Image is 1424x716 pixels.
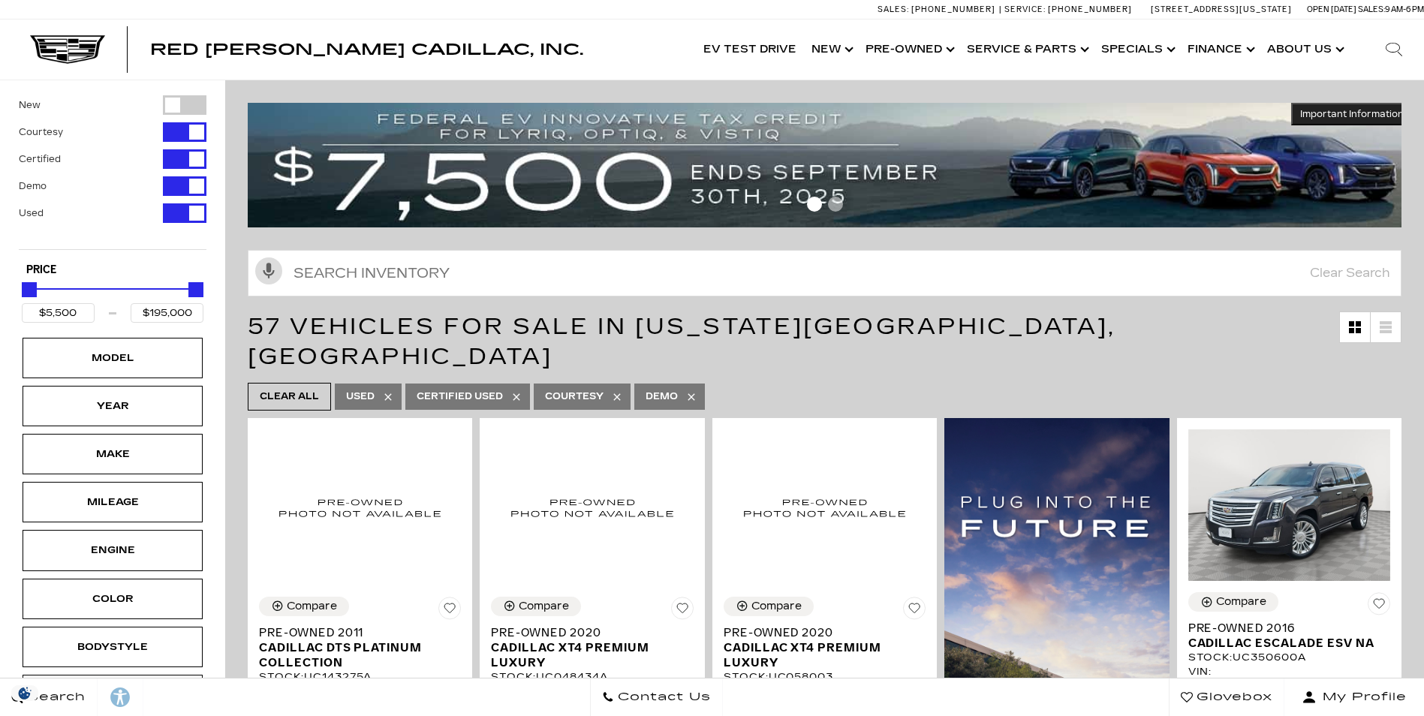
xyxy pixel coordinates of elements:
[1180,20,1260,80] a: Finance
[19,179,47,194] label: Demo
[150,42,583,57] a: Red [PERSON_NAME] Cadillac, Inc.
[248,250,1401,296] input: Search Inventory
[438,597,461,625] button: Save Vehicle
[19,152,61,167] label: Certified
[1284,678,1424,716] button: Open user profile menu
[19,98,41,113] label: New
[1307,5,1356,14] span: Open [DATE]
[259,625,450,640] span: Pre-Owned 2011
[614,687,711,708] span: Contact Us
[259,429,461,585] img: 2011 Cadillac DTS Platinum Collection
[22,282,37,297] div: Minimum Price
[491,597,581,616] button: Compare Vehicle
[1188,429,1390,581] img: 2016 Cadillac Escalade ESV NA
[590,678,723,716] a: Contact Us
[23,627,203,667] div: BodystyleBodystyle
[417,387,503,406] span: Certified Used
[30,35,105,64] img: Cadillac Dark Logo with Cadillac White Text
[22,303,95,323] input: Minimum
[545,387,604,406] span: Courtesy
[131,303,203,323] input: Maximum
[1188,621,1379,636] span: Pre-Owned 2016
[19,206,44,221] label: Used
[75,350,150,366] div: Model
[26,263,199,277] h5: Price
[260,387,319,406] span: Clear All
[248,103,1413,227] img: vrp-tax-ending-august-version
[188,282,203,297] div: Maximum Price
[724,670,926,684] div: Stock : UC058003
[724,640,914,670] span: Cadillac XT4 Premium Luxury
[491,625,693,670] a: Pre-Owned 2020Cadillac XT4 Premium Luxury
[959,20,1094,80] a: Service & Parts
[23,338,203,378] div: ModelModel
[1151,5,1292,14] a: [STREET_ADDRESS][US_STATE]
[75,591,150,607] div: Color
[1188,636,1379,651] span: Cadillac Escalade ESV NA
[724,625,914,640] span: Pre-Owned 2020
[1188,651,1390,664] div: Stock : UC350600A
[259,670,461,684] div: Stock : UC143275A
[150,41,583,59] span: Red [PERSON_NAME] Cadillac, Inc.
[804,20,858,80] a: New
[491,640,682,670] span: Cadillac XT4 Premium Luxury
[519,600,569,613] div: Compare
[1358,5,1385,14] span: Sales:
[1368,592,1390,621] button: Save Vehicle
[999,5,1136,14] a: Service: [PHONE_NUMBER]
[724,597,814,616] button: Compare Vehicle
[911,5,995,14] span: [PHONE_NUMBER]
[1004,5,1046,14] span: Service:
[23,482,203,522] div: MileageMileage
[1094,20,1180,80] a: Specials
[75,639,150,655] div: Bodystyle
[23,530,203,570] div: EngineEngine
[1169,678,1284,716] a: Glovebox
[1193,687,1272,708] span: Glovebox
[248,313,1115,370] span: 57 Vehicles for Sale in [US_STATE][GEOGRAPHIC_DATA], [GEOGRAPHIC_DATA]
[1317,687,1407,708] span: My Profile
[23,579,203,619] div: ColorColor
[23,386,203,426] div: YearYear
[23,687,86,708] span: Search
[259,625,461,670] a: Pre-Owned 2011Cadillac DTS Platinum Collection
[75,398,150,414] div: Year
[75,494,150,510] div: Mileage
[491,429,693,585] img: 2020 Cadillac XT4 Premium Luxury
[1300,108,1404,120] span: Important Information
[259,597,349,616] button: Compare Vehicle
[22,277,203,323] div: Price
[491,625,682,640] span: Pre-Owned 2020
[19,95,206,249] div: Filter by Vehicle Type
[491,670,693,684] div: Stock : UC048434A
[1291,103,1413,125] button: Important Information
[23,434,203,474] div: MakeMake
[1188,665,1390,692] div: VIN: [US_VEHICLE_IDENTIFICATION_NUMBER]
[671,597,694,625] button: Save Vehicle
[75,542,150,558] div: Engine
[1260,20,1349,80] a: About Us
[828,197,843,212] span: Go to slide 2
[287,600,337,613] div: Compare
[878,5,909,14] span: Sales:
[75,446,150,462] div: Make
[1188,592,1278,612] button: Compare Vehicle
[1216,595,1266,609] div: Compare
[1048,5,1132,14] span: [PHONE_NUMBER]
[1188,621,1390,651] a: Pre-Owned 2016Cadillac Escalade ESV NA
[724,625,926,670] a: Pre-Owned 2020Cadillac XT4 Premium Luxury
[23,675,203,715] div: TrimTrim
[255,257,282,284] svg: Click to toggle on voice search
[903,597,926,625] button: Save Vehicle
[8,685,42,701] img: Opt-Out Icon
[858,20,959,80] a: Pre-Owned
[346,387,375,406] span: Used
[696,20,804,80] a: EV Test Drive
[724,429,926,585] img: 2020 Cadillac XT4 Premium Luxury
[646,387,678,406] span: Demo
[807,197,822,212] span: Go to slide 1
[19,125,63,140] label: Courtesy
[878,5,999,14] a: Sales: [PHONE_NUMBER]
